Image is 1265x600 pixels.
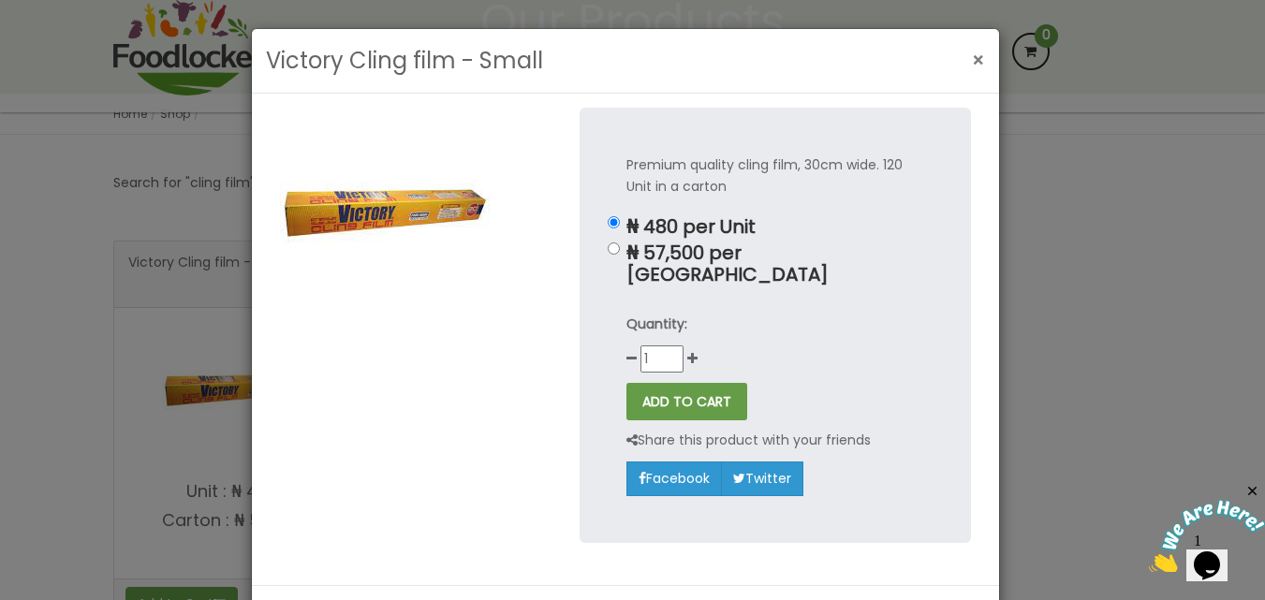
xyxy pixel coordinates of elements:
[963,41,994,80] button: Close
[626,242,924,285] p: ₦ 57,500 per [GEOGRAPHIC_DATA]
[626,461,722,495] a: Facebook
[266,43,543,79] h3: Victory Cling film - Small
[280,108,491,318] img: Victory Cling film - Small
[608,216,620,228] input: ₦ 480 per Unit
[626,216,924,238] p: ₦ 480 per Unit
[972,47,985,74] span: ×
[626,383,747,420] button: ADD TO CART
[7,7,15,23] span: 1
[626,154,924,198] p: Premium quality cling film, 30cm wide. 120 Unit in a carton
[608,242,620,255] input: ₦ 57,500 per [GEOGRAPHIC_DATA]
[1149,483,1265,572] iframe: chat widget
[626,430,871,451] p: Share this product with your friends
[721,461,803,495] a: Twitter
[626,315,687,333] strong: Quantity:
